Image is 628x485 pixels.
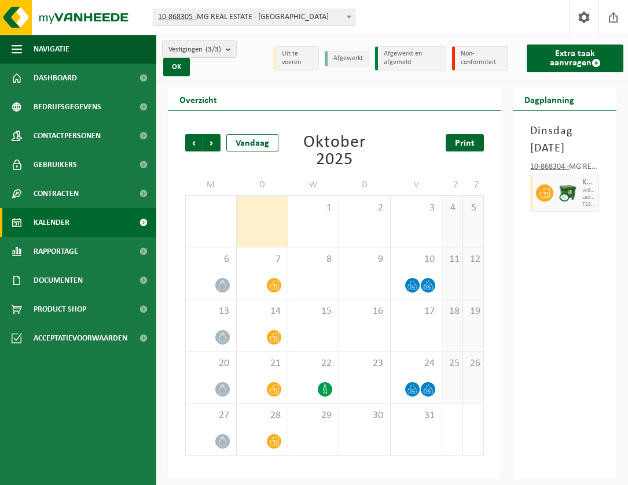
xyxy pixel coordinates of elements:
tcxspan: Call 10-868304 - via 3CX [530,162,569,171]
button: Vestigingen(3/3) [162,40,237,58]
span: WB-1100-CU karton/papier, los (bedrijven) [582,187,596,194]
li: Uit te voeren [273,46,319,71]
button: OK [163,58,190,76]
td: W [288,175,340,195]
span: Vorige [185,134,203,151]
span: 29 [294,409,333,422]
span: 6 [192,253,230,266]
span: 19 [469,305,478,318]
span: 20 [192,357,230,370]
span: 11 [448,253,457,266]
span: 8 [294,253,333,266]
span: 9 [345,253,384,266]
li: Afgewerkt en afgemeld [375,46,446,71]
td: D [237,175,288,195]
span: Dashboard [34,64,77,92]
span: 21 [243,357,282,370]
span: Kalender [34,208,69,237]
div: MG REAL ESTATE - DEINZE [530,163,599,175]
td: Z [463,175,484,195]
span: 10-868305 - MG REAL ESTATE - GENT [153,9,355,26]
span: Acceptatievoorwaarden [34,324,127,353]
span: 30 [345,409,384,422]
span: Contracten [34,179,79,208]
td: M [185,175,237,195]
li: Non-conformiteit [452,46,508,71]
span: 12 [469,253,478,266]
span: 10-868305 - MG REAL ESTATE - GENT [153,9,355,25]
a: Extra taak aanvragen [527,45,623,72]
td: V [391,175,442,195]
a: Print [446,134,484,151]
span: Contactpersonen [34,121,101,150]
span: Vestigingen [168,41,221,58]
h2: Dagplanning [513,88,586,110]
span: 10 [396,253,436,266]
span: 7 [243,253,282,266]
span: 2 [345,202,384,214]
span: 16 [345,305,384,318]
span: 28 [243,409,282,422]
span: Product Shop [34,295,86,324]
span: 13 [192,305,230,318]
span: Gebruikers [34,150,77,179]
img: WB-1100-CU [559,184,576,202]
span: 27 [192,409,230,422]
div: Oktober 2025 [288,134,381,169]
span: Print [455,139,475,148]
span: Karton/papier, los (bedrijven) [582,178,596,187]
count: (3/3) [205,46,221,53]
span: 31 [396,409,436,422]
h3: Dinsdag [DATE] [530,123,599,157]
span: Bedrijfsgegevens [34,92,101,121]
span: Lediging op vaste frequentie [582,194,596,201]
span: 14 [243,305,282,318]
div: Vandaag [226,134,278,151]
span: 4 [448,202,457,214]
span: Rapportage [34,237,78,266]
span: 25 [448,357,457,370]
span: 3 [396,202,436,214]
span: 5 [469,202,478,214]
li: Afgewerkt [325,51,369,66]
span: 24 [396,357,436,370]
span: 22 [294,357,333,370]
td: D [339,175,391,195]
span: T250002140691 [582,201,596,208]
span: 15 [294,305,333,318]
span: 18 [448,305,457,318]
td: Z [442,175,463,195]
span: 17 [396,305,436,318]
tcxspan: Call 10-868305 - via 3CX [158,13,197,21]
h2: Overzicht [168,88,229,110]
span: 26 [469,357,478,370]
span: 23 [345,357,384,370]
span: Navigatie [34,35,69,64]
span: Volgende [203,134,221,151]
span: 1 [294,202,333,214]
span: Documenten [34,266,83,295]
